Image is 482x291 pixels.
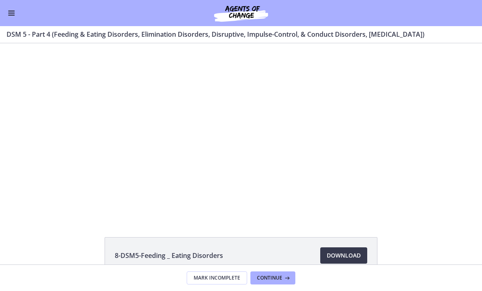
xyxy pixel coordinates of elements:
span: Continue [257,275,282,281]
button: Continue [250,271,295,284]
span: Mark Incomplete [194,275,240,281]
span: 8-DSM5-Feeding _ Eating Disorders [115,251,223,260]
button: Enable menu [7,8,16,18]
span: Download [327,251,361,260]
img: Agents of Change [192,3,290,23]
a: Download [320,247,367,264]
button: Mark Incomplete [187,271,247,284]
h3: DSM 5 - Part 4 (Feeding & Eating Disorders, Elimination Disorders, Disruptive, Impulse-Control, &... [7,29,466,39]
